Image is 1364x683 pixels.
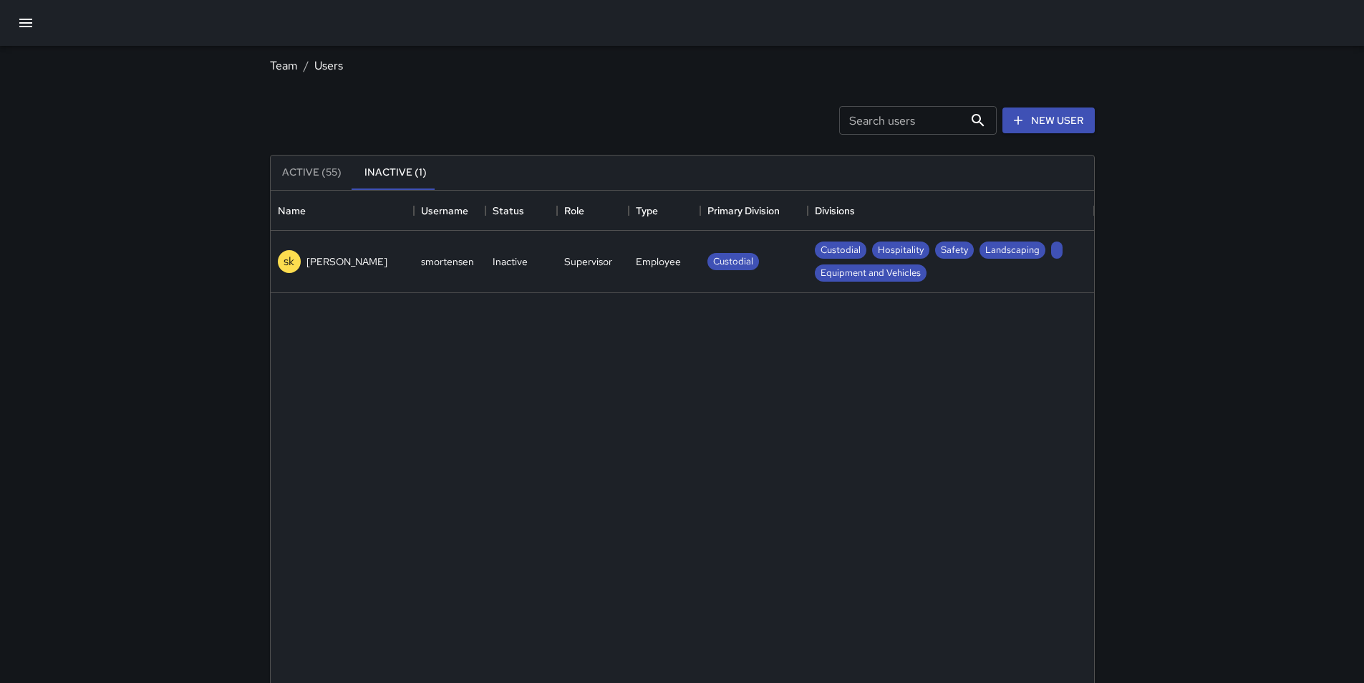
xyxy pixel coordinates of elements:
[493,191,524,231] div: Status
[700,191,808,231] div: Primary Division
[278,191,306,231] div: Name
[935,244,974,257] span: Safety
[485,191,557,231] div: Status
[270,58,298,73] a: Team
[1002,108,1095,134] a: New User
[314,58,343,73] a: Users
[707,191,780,231] div: Primary Division
[421,254,474,269] div: smortensen
[636,254,681,269] div: Employee
[564,254,612,269] div: Supervisor
[815,267,927,280] span: Equipment and Vehicles
[271,191,414,231] div: Name
[980,244,1045,257] span: Landscaping
[557,191,629,231] div: Role
[636,191,658,231] div: Type
[271,156,353,190] button: Active (55)
[629,191,700,231] div: Type
[284,253,294,270] p: sk
[306,254,387,269] p: [PERSON_NAME]
[707,255,759,269] span: Custodial
[872,244,929,257] span: Hospitality
[564,191,584,231] div: Role
[493,254,528,269] div: Inactive
[808,191,1094,231] div: Divisions
[304,57,309,75] li: /
[414,191,485,231] div: Username
[815,191,855,231] div: Divisions
[815,244,866,257] span: Custodial
[421,191,468,231] div: Username
[353,156,438,190] button: Inactive (1)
